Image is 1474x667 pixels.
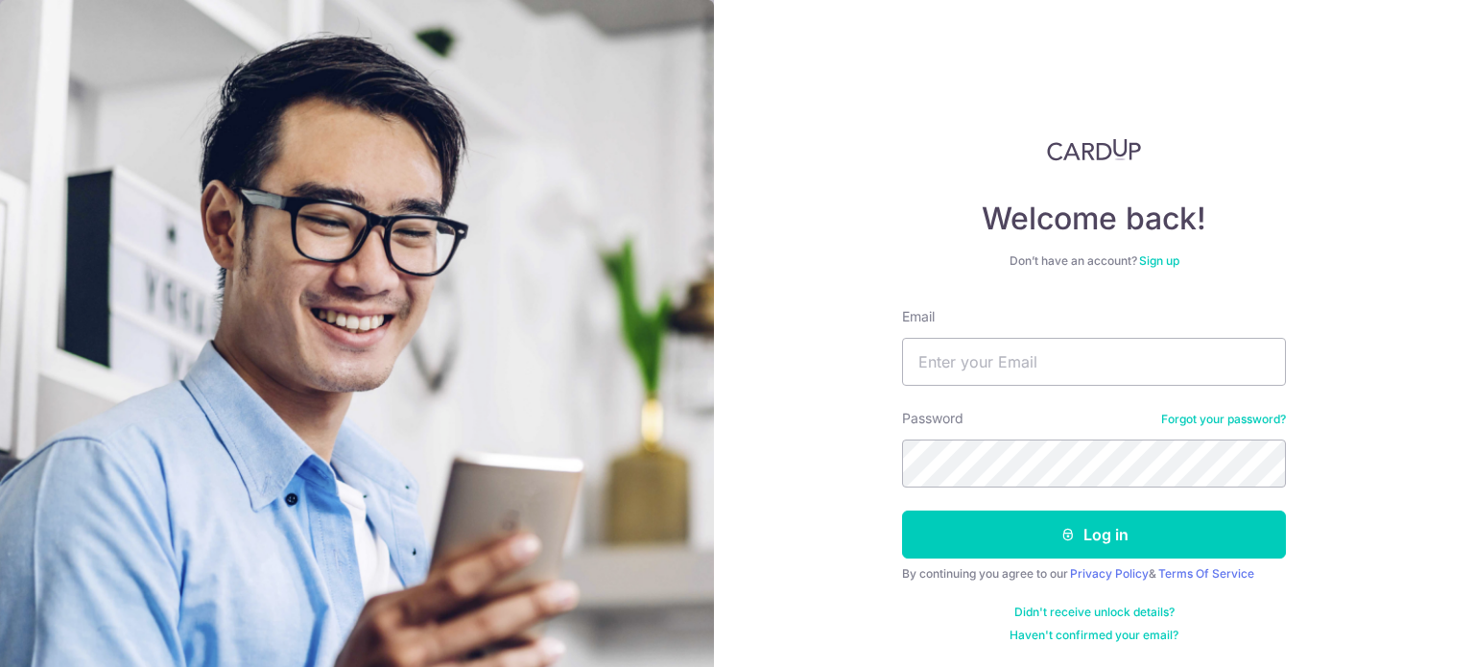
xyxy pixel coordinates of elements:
button: Log in [902,511,1286,559]
a: Haven't confirmed your email? [1010,628,1178,643]
a: Forgot your password? [1161,412,1286,427]
h4: Welcome back! [902,200,1286,238]
div: By continuing you agree to our & [902,566,1286,582]
label: Email [902,307,935,326]
img: CardUp Logo [1047,138,1141,161]
div: Don’t have an account? [902,253,1286,269]
a: Didn't receive unlock details? [1014,605,1175,620]
label: Password [902,409,963,428]
a: Sign up [1139,253,1179,268]
a: Terms Of Service [1158,566,1254,581]
input: Enter your Email [902,338,1286,386]
a: Privacy Policy [1070,566,1149,581]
